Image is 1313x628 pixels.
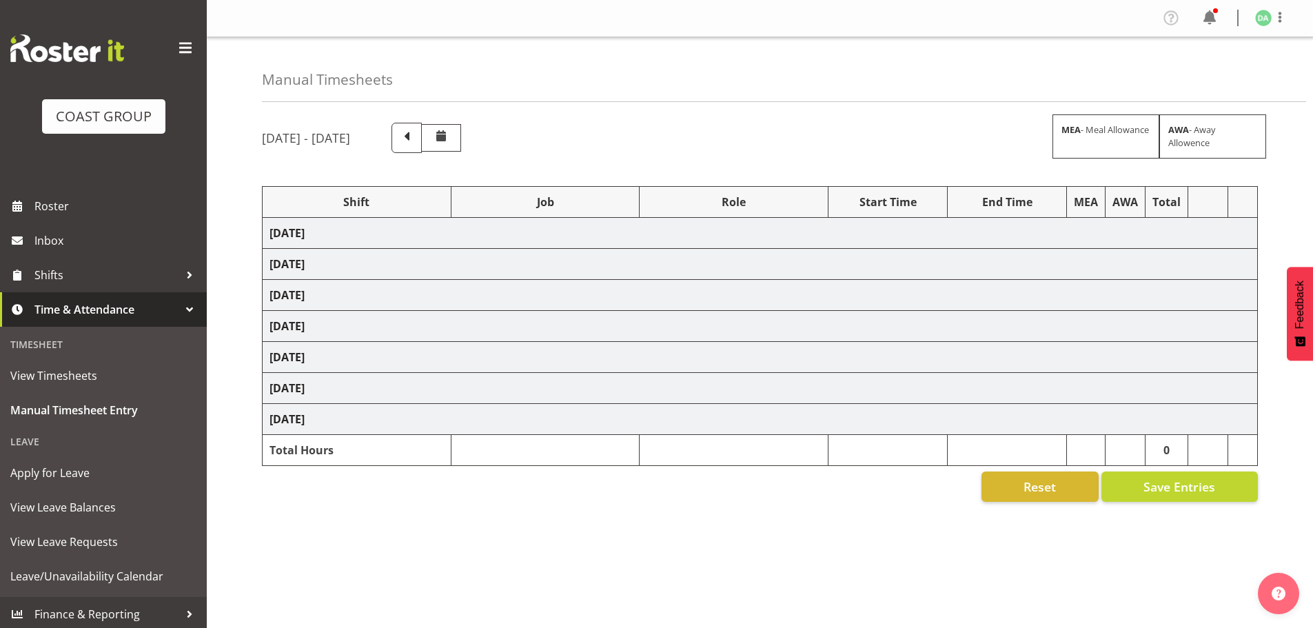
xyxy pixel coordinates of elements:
td: Total Hours [263,435,451,466]
td: [DATE] [263,249,1258,280]
span: Shifts [34,265,179,285]
span: Manual Timesheet Entry [10,400,196,421]
img: daniel-an1132.jpg [1255,10,1272,26]
div: Shift [269,194,444,210]
span: View Timesheets [10,365,196,386]
div: - Meal Allowance [1052,114,1159,159]
a: Apply for Leave [3,456,203,490]
span: Reset [1024,478,1056,496]
div: End Time [955,194,1059,210]
div: - Away Allowence [1159,114,1266,159]
span: View Leave Requests [10,531,196,552]
span: Apply for Leave [10,463,196,483]
button: Feedback - Show survey [1287,267,1313,361]
div: Total [1152,194,1181,210]
td: 0 [1146,435,1188,466]
span: Roster [34,196,200,216]
strong: MEA [1061,123,1081,136]
td: [DATE] [263,373,1258,404]
a: Leave/Unavailability Calendar [3,559,203,594]
img: Rosterit website logo [10,34,124,62]
img: help-xxl-2.png [1272,587,1285,600]
div: COAST GROUP [56,106,152,127]
span: Finance & Reporting [34,604,179,625]
td: [DATE] [263,342,1258,373]
span: View Leave Balances [10,497,196,518]
div: Job [458,194,633,210]
div: Start Time [835,194,940,210]
div: MEA [1074,194,1098,210]
div: Role [647,194,821,210]
td: [DATE] [263,280,1258,311]
button: Reset [981,472,1099,502]
a: View Leave Balances [3,490,203,525]
strong: AWA [1168,123,1189,136]
span: Feedback [1294,281,1306,329]
span: Inbox [34,230,200,251]
span: Time & Attendance [34,299,179,320]
a: View Timesheets [3,358,203,393]
span: Save Entries [1143,478,1215,496]
button: Save Entries [1101,472,1258,502]
div: Timesheet [3,330,203,358]
td: [DATE] [263,311,1258,342]
a: Manual Timesheet Entry [3,393,203,427]
a: View Leave Requests [3,525,203,559]
span: Leave/Unavailability Calendar [10,566,196,587]
div: Leave [3,427,203,456]
td: [DATE] [263,218,1258,249]
td: [DATE] [263,404,1258,435]
div: AWA [1112,194,1138,210]
h5: [DATE] - [DATE] [262,130,350,145]
h4: Manual Timesheets [262,72,393,88]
